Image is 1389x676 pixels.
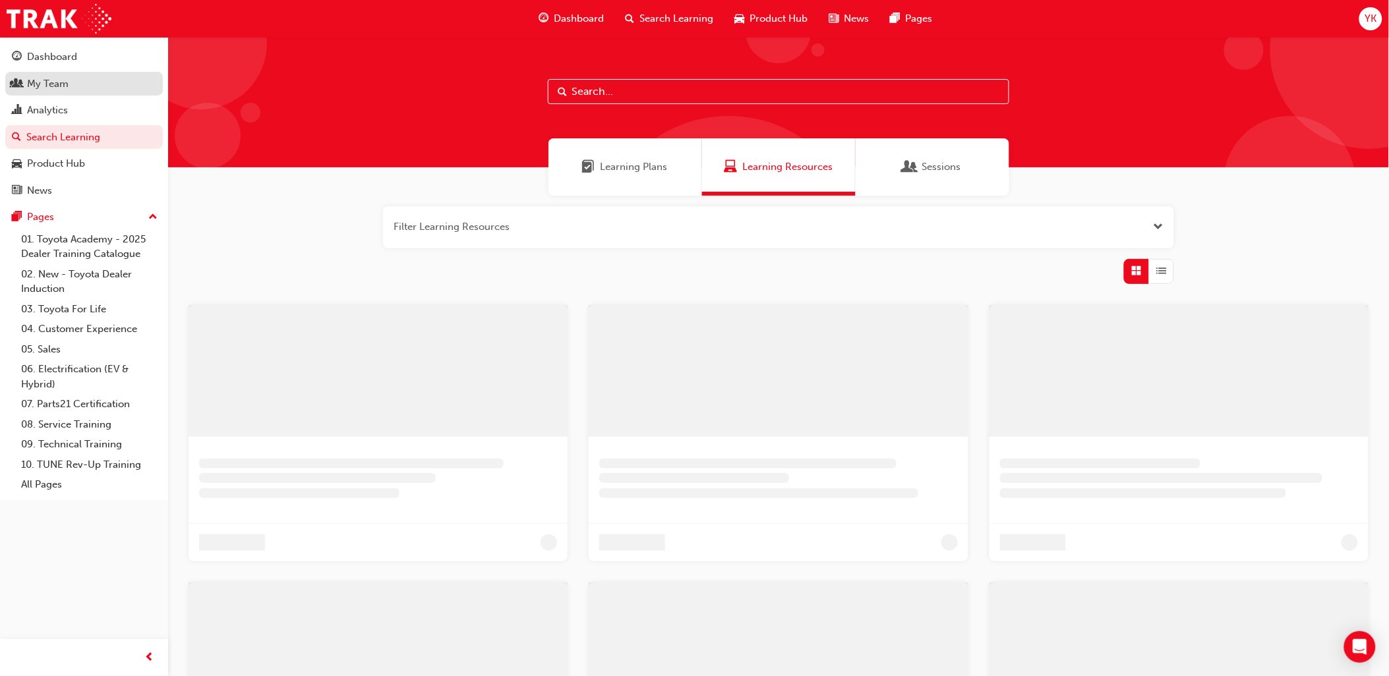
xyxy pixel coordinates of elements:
span: Product Hub [750,11,808,26]
div: Dashboard [27,49,77,65]
button: Open the filter [1154,219,1164,235]
a: Dashboard [5,45,163,69]
a: 09. Technical Training [16,434,163,455]
span: search-icon [625,11,634,27]
span: Search [558,84,567,99]
a: Product Hub [5,152,163,176]
span: Learning Resources [724,159,737,175]
div: Analytics [27,103,68,118]
a: 07. Parts21 Certification [16,394,163,414]
div: Open Intercom Messenger [1344,631,1376,663]
span: news-icon [12,185,22,197]
span: pages-icon [890,11,900,27]
a: 10. TUNE Rev-Up Training [16,455,163,475]
div: Pages [27,210,54,225]
div: Product Hub [27,156,85,171]
a: 02. New - Toyota Dealer Induction [16,264,163,299]
button: Pages [5,205,163,229]
a: Search Learning [5,125,163,150]
a: search-iconSearch Learning [614,5,724,32]
a: 05. Sales [16,339,163,360]
span: Learning Plans [582,159,595,175]
span: up-icon [148,209,158,226]
img: Trak [7,4,111,34]
a: pages-iconPages [879,5,943,32]
div: News [27,183,52,198]
a: guage-iconDashboard [528,5,614,32]
a: SessionsSessions [856,138,1009,196]
span: Grid [1132,264,1142,279]
span: News [844,11,869,26]
span: prev-icon [145,650,155,666]
a: News [5,179,163,203]
a: car-iconProduct Hub [724,5,818,32]
span: List [1157,264,1167,279]
a: Learning PlansLearning Plans [548,138,702,196]
span: car-icon [12,158,22,170]
span: search-icon [12,132,21,144]
span: Sessions [922,159,961,175]
a: All Pages [16,474,163,495]
span: Sessions [904,159,917,175]
input: Search... [548,79,1009,104]
span: Search Learning [639,11,713,26]
a: 03. Toyota For Life [16,299,163,320]
a: 06. Electrification (EV & Hybrid) [16,359,163,394]
div: My Team [27,76,69,92]
button: YK [1359,7,1382,30]
a: Learning ResourcesLearning Resources [702,138,856,196]
a: 08. Service Training [16,414,163,435]
span: guage-icon [539,11,548,27]
span: YK [1365,11,1376,26]
span: Dashboard [554,11,604,26]
span: Learning Resources [742,159,833,175]
span: Pages [905,11,932,26]
span: pages-icon [12,211,22,223]
a: news-iconNews [818,5,879,32]
a: Analytics [5,98,163,123]
span: Learning Plans [601,159,668,175]
span: car-icon [734,11,744,27]
span: guage-icon [12,51,22,63]
button: DashboardMy TeamAnalyticsSearch LearningProduct HubNews [5,42,163,205]
a: 04. Customer Experience [16,319,163,339]
span: chart-icon [12,105,22,117]
a: 01. Toyota Academy - 2025 Dealer Training Catalogue [16,229,163,264]
span: people-icon [12,78,22,90]
a: My Team [5,72,163,96]
span: news-icon [829,11,839,27]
